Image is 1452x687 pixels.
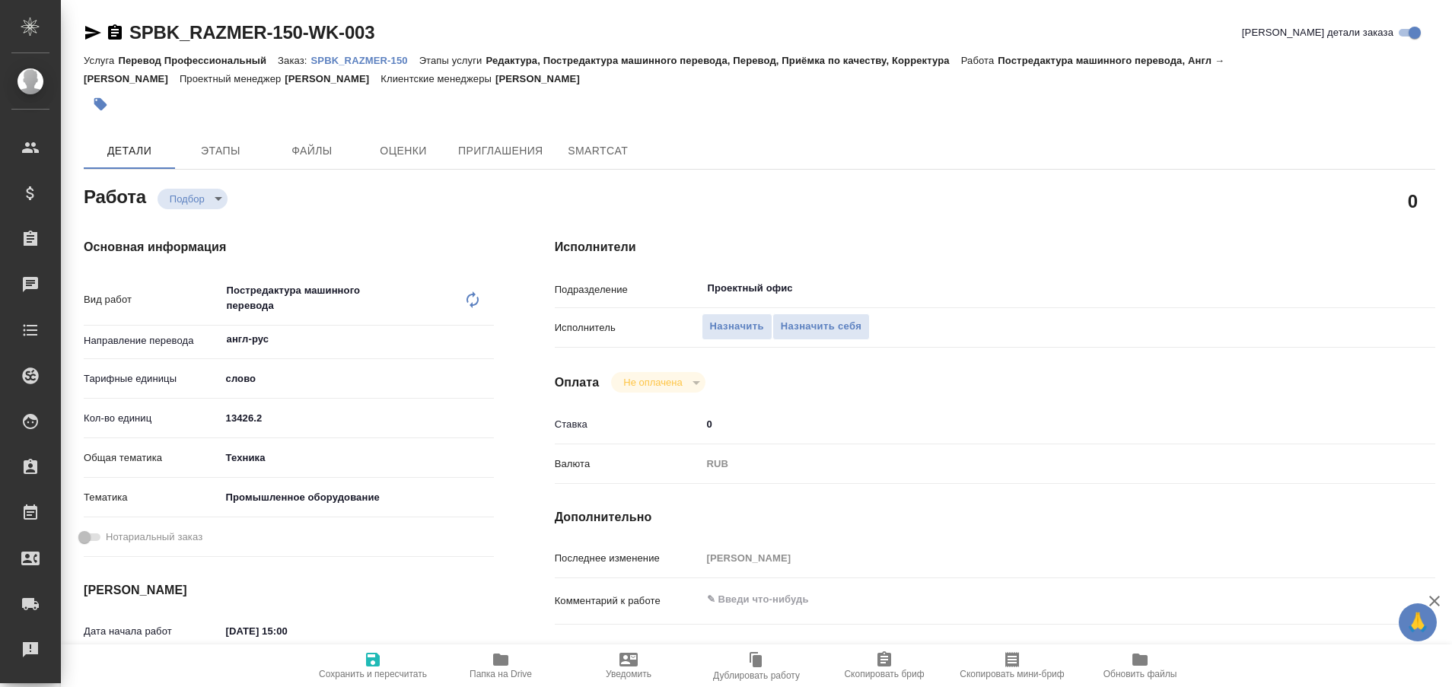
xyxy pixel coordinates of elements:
[702,547,1362,569] input: Пустое поле
[84,371,221,386] p: Тарифные единицы
[1408,188,1418,214] h2: 0
[275,142,349,161] span: Файлы
[555,593,702,609] p: Комментарий к работе
[1399,603,1437,641] button: 🙏
[84,333,221,348] p: Направление перевода
[486,55,960,66] p: Редактура, Постредактура машинного перевода, Перевод, Приёмка по качеству, Корректура
[611,372,705,393] div: Подбор
[960,669,1064,679] span: Скопировать мини-бриф
[165,192,209,205] button: Подбор
[419,55,486,66] p: Этапы услуги
[486,338,489,341] button: Open
[184,142,257,161] span: Этапы
[311,55,419,66] p: SPBK_RAZMER-150
[118,55,278,66] p: Перевод Профессиональный
[367,142,440,161] span: Оценки
[555,238,1435,256] h4: Исполнители
[470,669,532,679] span: Папка на Drive
[84,411,221,426] p: Кол-во единиц
[381,73,495,84] p: Клиентские менеджеры
[180,73,285,84] p: Проектный менеджер
[84,581,494,600] h4: [PERSON_NAME]
[84,182,146,209] h2: Работа
[555,374,600,392] h4: Оплата
[1354,287,1357,290] button: Open
[84,450,221,466] p: Общая тематика
[84,292,221,307] p: Вид работ
[106,24,124,42] button: Скопировать ссылку
[84,624,221,639] p: Дата начала работ
[702,451,1362,477] div: RUB
[555,508,1435,526] h4: Дополнительно
[319,669,427,679] span: Сохранить и пересчитать
[555,417,702,432] p: Ставка
[84,87,117,121] button: Добавить тэг
[1242,25,1393,40] span: [PERSON_NAME] детали заказа
[565,644,693,687] button: Уведомить
[278,55,310,66] p: Заказ:
[129,22,374,43] a: SPBK_RAZMER-150-WK-003
[619,376,686,389] button: Не оплачена
[555,456,702,472] p: Валюта
[221,445,494,471] div: Техника
[437,644,565,687] button: Папка на Drive
[1103,669,1177,679] span: Обновить файлы
[158,189,228,209] div: Подбор
[93,142,166,161] span: Детали
[106,530,202,545] span: Нотариальный заказ
[84,490,221,505] p: Тематика
[309,644,437,687] button: Сохранить и пересчитать
[221,366,494,392] div: слово
[555,551,702,566] p: Последнее изменение
[606,669,651,679] span: Уведомить
[702,313,772,340] button: Назначить
[221,407,494,429] input: ✎ Введи что-нибудь
[844,669,924,679] span: Скопировать бриф
[702,413,1362,435] input: ✎ Введи что-нибудь
[772,313,870,340] button: Назначить себя
[961,55,998,66] p: Работа
[562,142,635,161] span: SmartCat
[84,24,102,42] button: Скопировать ссылку для ЯМессенджера
[84,55,118,66] p: Услуга
[693,644,820,687] button: Дублировать работу
[555,282,702,297] p: Подразделение
[1076,644,1204,687] button: Обновить файлы
[820,644,948,687] button: Скопировать бриф
[311,53,419,66] a: SPBK_RAZMER-150
[781,318,861,336] span: Назначить себя
[285,73,381,84] p: [PERSON_NAME]
[948,644,1076,687] button: Скопировать мини-бриф
[713,670,800,681] span: Дублировать работу
[1405,606,1431,638] span: 🙏
[221,485,494,510] div: Промышленное оборудование
[84,238,494,256] h4: Основная информация
[555,320,702,336] p: Исполнитель
[221,620,354,642] input: ✎ Введи что-нибудь
[710,318,764,336] span: Назначить
[495,73,591,84] p: [PERSON_NAME]
[458,142,543,161] span: Приглашения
